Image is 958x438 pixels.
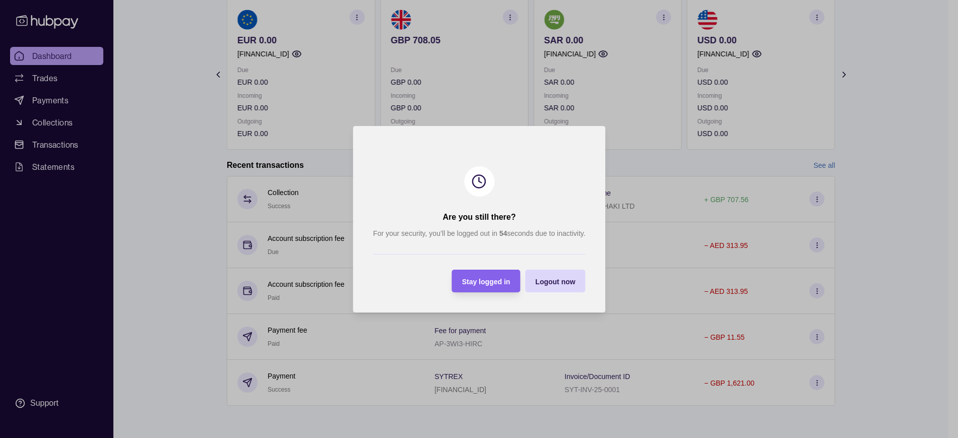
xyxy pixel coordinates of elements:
h2: Are you still there? [442,212,516,223]
button: Stay logged in [452,270,520,292]
p: For your security, you’ll be logged out in seconds due to inactivity. [373,228,585,239]
span: Logout now [535,277,575,285]
button: Logout now [525,270,585,292]
span: Stay logged in [462,277,510,285]
strong: 54 [499,229,507,237]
